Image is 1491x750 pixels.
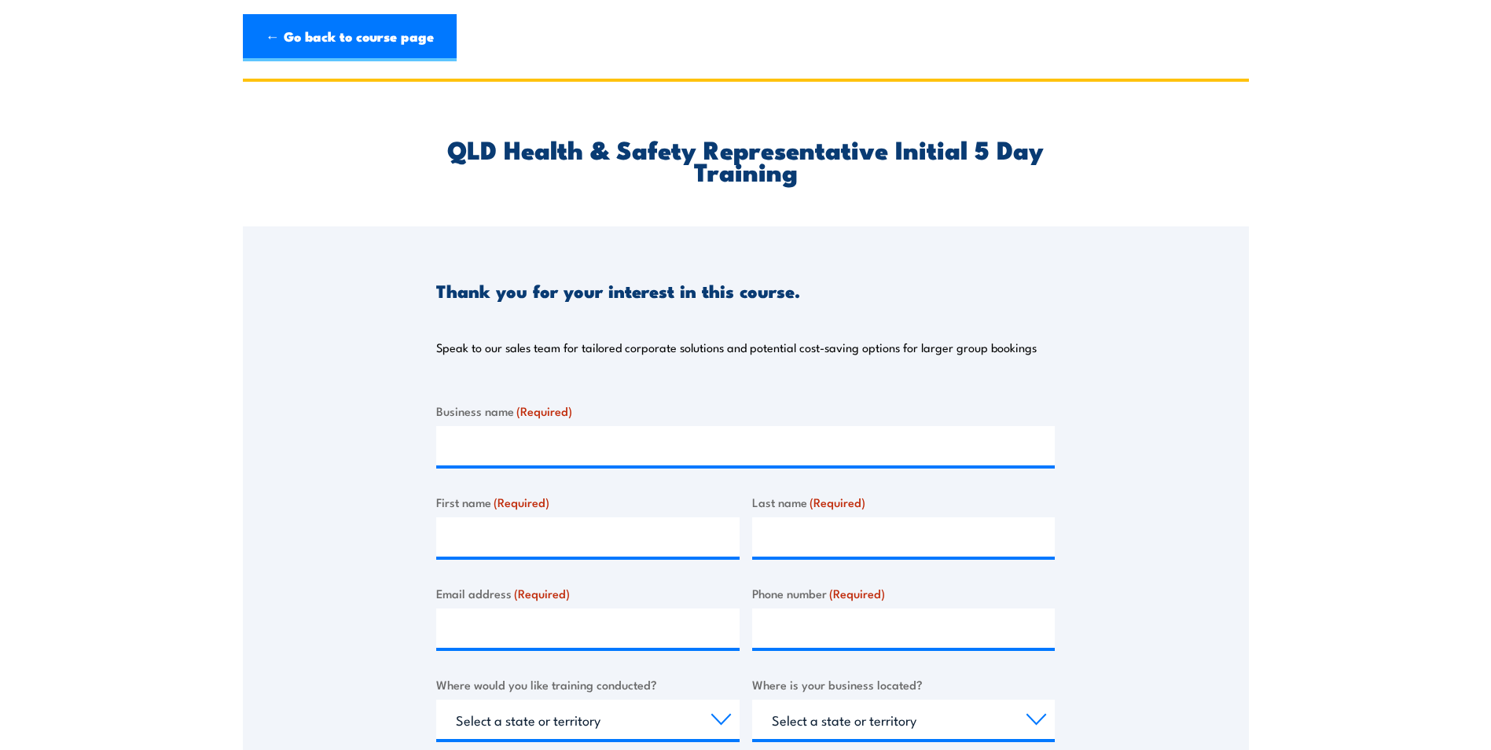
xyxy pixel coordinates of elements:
a: ← Go back to course page [243,14,457,61]
label: Business name [436,402,1055,420]
label: Where is your business located? [752,675,1056,693]
span: (Required) [829,584,885,601]
p: Speak to our sales team for tailored corporate solutions and potential cost-saving options for la... [436,340,1037,355]
label: Last name [752,493,1056,511]
label: Email address [436,584,740,602]
span: (Required) [494,493,549,510]
h3: Thank you for your interest in this course. [436,281,800,300]
h2: QLD Health & Safety Representative Initial 5 Day Training [436,138,1055,182]
span: (Required) [516,402,572,419]
label: Where would you like training conducted? [436,675,740,693]
span: (Required) [810,493,865,510]
label: First name [436,493,740,511]
label: Phone number [752,584,1056,602]
span: (Required) [514,584,570,601]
